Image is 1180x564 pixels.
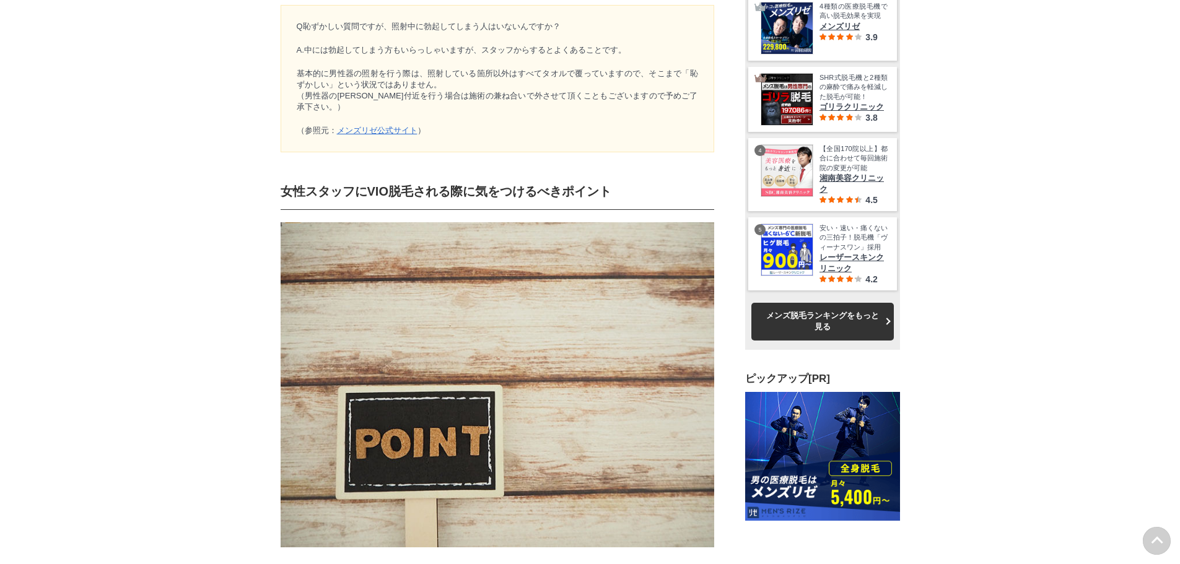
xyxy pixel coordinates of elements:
span: 4.5 [865,195,877,205]
img: 湘南美容クリニック [761,145,813,196]
span: 湘南美容クリニック [819,173,888,195]
p: Q恥ずかしい質問ですが、照射中に勃起してしまう人はいないんですか？ [297,21,698,32]
a: レーザースキンクリニック 安い・速い・痛くないの三拍子！脱毛機「ヴィーナスワン」採用 レーザースキンクリニック 4.2 [761,223,888,284]
p: A.中には勃起してしまう方もいらっしゃいますが、スタッフからするとよくあることです。 [297,45,698,56]
a: メンズリゼ公式サイト [337,126,417,135]
span: 【全国170院以上】都合に合わせて毎回施術院の変更が可能 [819,144,888,173]
span: 安い・速い・痛くないの三拍子！脱毛機「ヴィーナスワン」採用 [819,223,888,252]
img: ポイントと書いてある看板 [281,222,714,547]
img: PAGE UP [1143,527,1171,555]
span: ゴリラクリニック [819,102,888,113]
strong: 女性スタッフにVIO脱毛される際に気をつけるべきポイント [281,184,611,198]
span: レーザースキンクリニック [819,252,888,274]
span: 3.9 [865,32,877,42]
a: オトコの医療脱毛はメンズリゼ 4種類の医療脱毛機で高い脱毛効果を実現 メンズリゼ 3.9 [761,2,888,54]
p: 基本的に男性器の照射を行う際は、照射している箇所以外はすべてタオルで覆っていますので、そこまで「恥ずかしい」という状況ではありません。 （男性器の[PERSON_NAME]付近を行う場合は施術の... [297,68,698,113]
img: オトコの医療脱毛はメンズリゼ [761,2,813,54]
h3: ピックアップ[PR] [745,371,900,386]
a: 免田脱毛は男性専門のゴリラ脱毛 SHR式脱毛機と2種類の麻酔で痛みを軽減した脱毛が可能！ ゴリラクリニック 3.8 [761,73,888,126]
p: （参照元： ） [297,125,698,136]
span: 3.8 [865,113,877,123]
span: 4.2 [865,274,877,284]
a: メンズ脱毛ランキングをもっと見る [751,303,894,340]
a: 湘南美容クリニック 【全国170院以上】都合に合わせて毎回施術院の変更が可能 湘南美容クリニック 4.5 [761,144,888,205]
span: SHR式脱毛機と2種類の麻酔で痛みを軽減した脱毛が可能！ [819,73,888,102]
img: レーザースキンクリニック [761,224,813,275]
img: 免田脱毛は男性専門のゴリラ脱毛 [761,74,813,125]
span: メンズリゼ [819,21,888,32]
span: 4種類の医療脱毛機で高い脱毛効果を実現 [819,2,888,21]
